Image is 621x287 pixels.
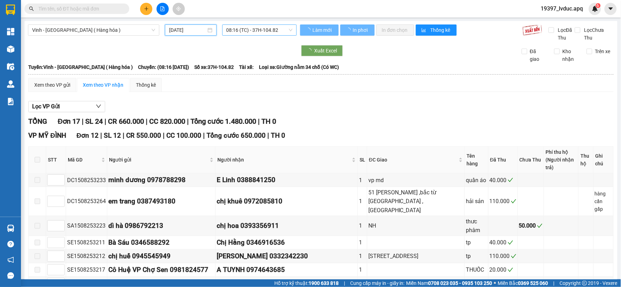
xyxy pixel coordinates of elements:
[173,3,185,15] button: aim
[309,280,339,286] strong: 1900 633 818
[126,131,161,139] span: CR 550.000
[595,190,612,213] div: hàng cần gấp
[555,26,575,42] span: Lọc Đã Thu
[34,81,70,89] div: Xem theo VP gửi
[7,257,14,263] span: notification
[267,131,269,139] span: |
[67,252,106,260] div: SE1508253212
[359,265,366,274] div: 1
[28,117,47,125] span: TỔNG
[146,117,147,125] span: |
[490,176,517,185] div: 40.000
[466,176,487,185] div: quần áo
[217,265,356,275] div: A TUYNH 0974643685
[490,238,517,247] div: 40.000
[368,188,463,214] div: 51 [PERSON_NAME] ,bắc từ [GEOGRAPHIC_DATA] , [GEOGRAPHIC_DATA]
[537,223,543,229] span: check
[306,28,312,33] span: loading
[66,236,107,250] td: SE1508253211
[582,26,614,42] span: Lọc Chưa Thu
[6,5,15,15] img: logo-vxr
[67,221,106,230] div: SA1508253223
[359,221,366,230] div: 1
[104,131,121,139] span: SL 12
[519,221,543,230] div: 50.000
[544,146,579,173] th: Phí thu hộ (Người nhận trả)
[368,252,463,260] div: [STREET_ADDRESS]
[508,240,513,245] span: check
[344,279,345,287] span: |
[108,196,214,207] div: em trang 0387493180
[582,281,587,286] span: copyright
[68,156,100,164] span: Mã GD
[274,279,339,287] span: Hỗ trợ kỹ thuật:
[217,196,356,207] div: chị khuê 0972085810
[508,267,513,273] span: check
[29,6,34,11] span: search
[149,117,185,125] span: CC 820.000
[596,3,601,8] sup: 6
[38,5,121,13] input: Tìm tên, số ĐT hoặc mã đơn
[58,117,80,125] span: Đơn 17
[466,217,487,235] div: thưc phâm
[416,24,457,36] button: bar-chartThống kê
[594,146,614,173] th: Ghi chú
[203,131,205,139] span: |
[217,221,356,231] div: chị hoa 0393356911
[66,263,107,277] td: SE1508253217
[353,26,369,34] span: In phơi
[217,251,356,261] div: [PERSON_NAME] 0332342230
[194,63,234,71] span: Số xe: 37H-104.82
[239,63,254,71] span: Tài xế:
[428,280,492,286] strong: 0708 023 035 - 0935 103 250
[32,25,155,35] span: Vinh - Hà Nội ( Hàng hóa )
[350,279,405,287] span: Cung cấp máy in - giấy in:
[46,146,66,173] th: STT
[300,24,339,36] button: Làm mới
[7,225,14,232] img: warehouse-icon
[66,187,107,216] td: DC1508253264
[498,279,548,287] span: Miền Bắc
[96,103,101,109] span: down
[359,238,366,247] div: 1
[490,252,517,260] div: 110.000
[187,117,189,125] span: |
[490,265,517,274] div: 20.000
[359,252,366,260] div: 1
[77,131,99,139] span: Đơn 12
[169,26,206,34] input: 15/08/2025
[7,80,14,88] img: warehouse-icon
[66,216,107,236] td: SA1508253223
[67,238,106,247] div: SE1508253211
[108,265,214,275] div: Cô Huệ VP Chợ Sen 0981824577
[511,253,517,259] span: check
[271,131,285,139] span: TH 0
[7,98,14,105] img: solution-icon
[7,45,14,53] img: warehouse-icon
[7,63,14,70] img: warehouse-icon
[83,81,123,89] div: Xem theo VP nhận
[301,45,343,56] button: Xuất Excel
[176,6,181,11] span: aim
[108,175,214,185] div: minh dương 0978788298
[108,237,214,248] div: Bà Sáu 0346588292
[605,3,617,15] button: caret-down
[217,175,356,185] div: E Linh 0388841250
[7,241,14,247] span: question-circle
[597,3,599,8] span: 6
[518,146,544,173] th: Chưa Thu
[535,4,589,13] span: 19397_lvduc.apq
[511,199,517,204] span: check
[592,6,598,12] img: icon-new-feature
[368,176,463,185] div: vp md
[258,117,260,125] span: |
[108,221,214,231] div: dì hà 0986792213
[67,265,106,274] div: SE1508253217
[108,117,144,125] span: CR 660.000
[494,282,496,285] span: ⚪️
[163,131,165,139] span: |
[138,63,189,71] span: Chuyến: (08:16 [DATE])
[66,250,107,263] td: SE1508253212
[166,131,201,139] span: CC 100.000
[359,197,366,206] div: 1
